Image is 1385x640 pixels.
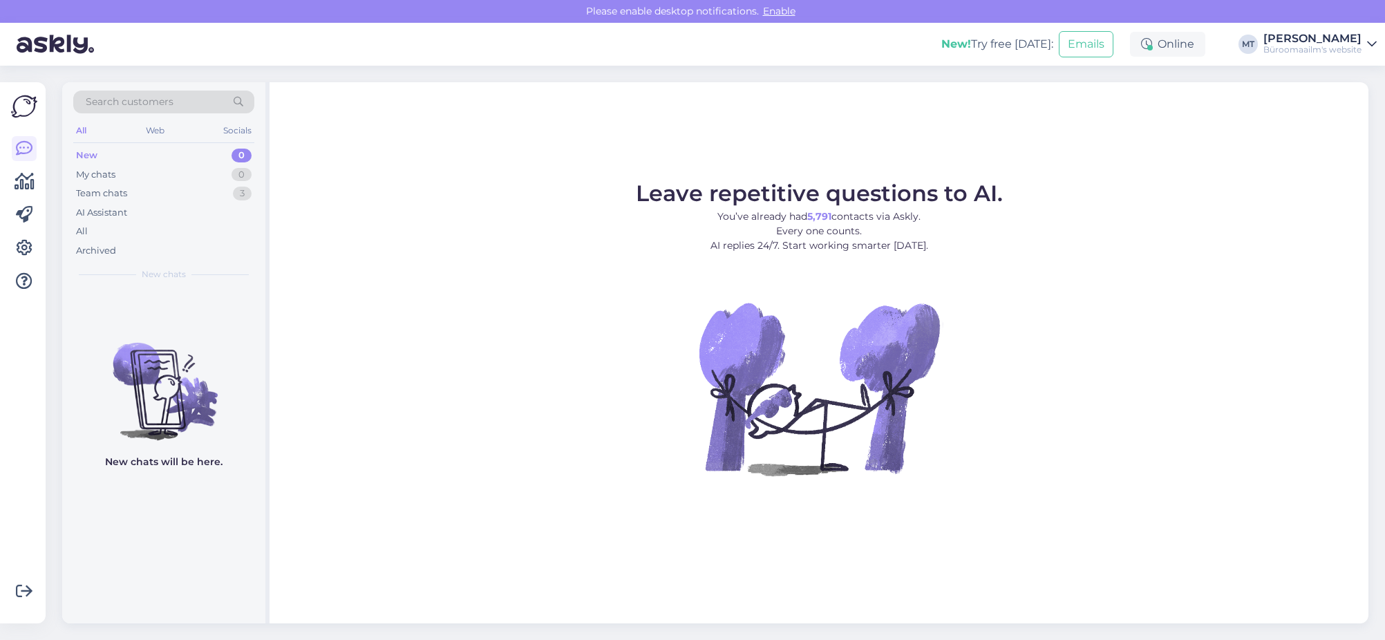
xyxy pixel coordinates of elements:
[941,36,1053,53] div: Try free [DATE]:
[76,225,88,238] div: All
[1059,31,1113,57] button: Emails
[1263,33,1362,44] div: [PERSON_NAME]
[636,209,1003,253] p: You’ve already had contacts via Askly. Every one counts. AI replies 24/7. Start working smarter [...
[233,187,252,200] div: 3
[1263,44,1362,55] div: Büroomaailm's website
[62,318,265,442] img: No chats
[143,122,167,140] div: Web
[76,149,97,162] div: New
[1130,32,1205,57] div: Online
[695,264,943,513] img: No Chat active
[941,37,971,50] b: New!
[636,180,1003,207] span: Leave repetitive questions to AI.
[807,210,831,223] b: 5,791
[86,95,173,109] span: Search customers
[76,244,116,258] div: Archived
[76,168,115,182] div: My chats
[220,122,254,140] div: Socials
[76,187,127,200] div: Team chats
[232,168,252,182] div: 0
[142,268,186,281] span: New chats
[232,149,252,162] div: 0
[73,122,89,140] div: All
[1238,35,1258,54] div: MT
[76,206,127,220] div: AI Assistant
[11,93,37,120] img: Askly Logo
[1263,33,1377,55] a: [PERSON_NAME]Büroomaailm's website
[105,455,223,469] p: New chats will be here.
[759,5,800,17] span: Enable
